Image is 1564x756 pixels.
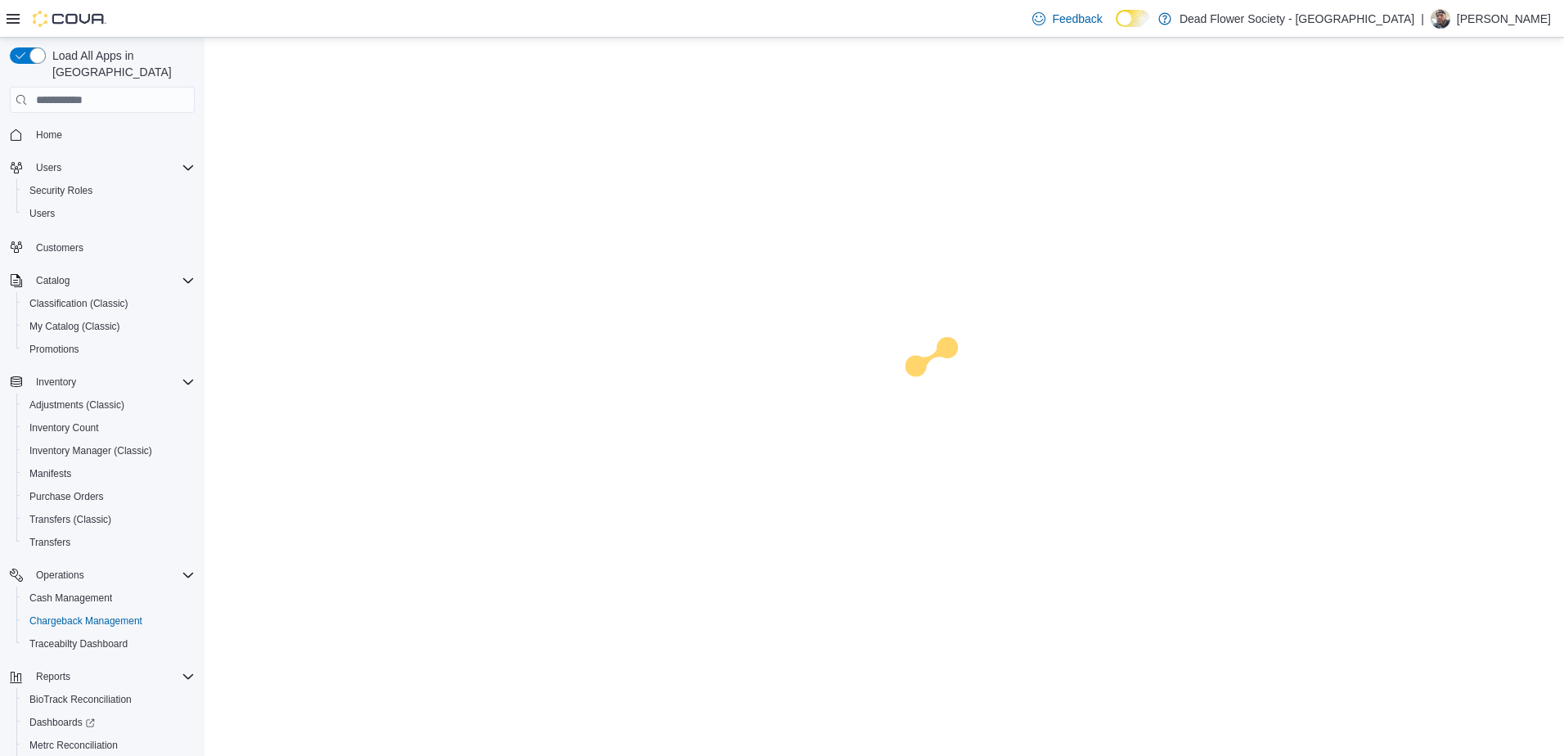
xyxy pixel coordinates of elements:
span: Security Roles [23,181,195,200]
button: Reports [3,665,201,688]
a: Users [23,204,61,223]
span: Users [29,207,55,220]
span: Security Roles [29,184,92,197]
button: Traceabilty Dashboard [16,632,201,655]
button: Inventory [3,371,201,394]
button: Users [29,158,68,178]
a: Customers [29,238,90,258]
p: [PERSON_NAME] [1457,9,1551,29]
button: Adjustments (Classic) [16,394,201,416]
input: Dark Mode [1116,10,1150,27]
a: Inventory Manager (Classic) [23,441,159,461]
a: My Catalog (Classic) [23,317,127,336]
button: Cash Management [16,587,201,610]
a: Transfers [23,533,77,552]
button: Home [3,123,201,146]
span: BioTrack Reconciliation [29,693,132,706]
span: Manifests [23,464,195,484]
a: Traceabilty Dashboard [23,634,134,654]
span: Cash Management [23,588,195,608]
span: Reports [29,667,195,686]
span: Cash Management [29,592,112,605]
a: Dashboards [23,713,101,732]
span: Dashboards [23,713,195,732]
button: Operations [3,564,201,587]
a: Transfers (Classic) [23,510,118,529]
a: Dashboards [16,711,201,734]
a: Chargeback Management [23,611,149,631]
span: Users [29,158,195,178]
span: Dark Mode [1116,27,1117,28]
span: Chargeback Management [23,611,195,631]
span: Transfers (Classic) [29,513,111,526]
button: Security Roles [16,179,201,202]
span: Manifests [29,467,71,480]
span: Promotions [23,340,195,359]
span: Inventory [36,376,76,389]
a: Inventory Count [23,418,106,438]
button: Transfers (Classic) [16,508,201,531]
a: Cash Management [23,588,119,608]
span: Operations [29,565,195,585]
button: Chargeback Management [16,610,201,632]
button: Users [16,202,201,225]
button: Customers [3,235,201,259]
a: Metrc Reconciliation [23,736,124,755]
span: Load All Apps in [GEOGRAPHIC_DATA] [46,47,195,80]
span: Home [36,128,62,142]
button: Catalog [29,271,76,290]
a: Adjustments (Classic) [23,395,131,415]
span: Customers [29,236,195,257]
span: Metrc Reconciliation [23,736,195,755]
a: Classification (Classic) [23,294,135,313]
button: Classification (Classic) [16,292,201,315]
span: Transfers (Classic) [23,510,195,529]
span: Purchase Orders [29,490,104,503]
button: Inventory [29,372,83,392]
span: Inventory Count [29,421,99,434]
span: Adjustments (Classic) [29,398,124,412]
span: Inventory Count [23,418,195,438]
a: Promotions [23,340,86,359]
button: Manifests [16,462,201,485]
span: Inventory [29,372,195,392]
span: Chargeback Management [29,614,142,628]
span: My Catalog (Classic) [29,320,120,333]
span: Traceabilty Dashboard [29,637,128,650]
a: Feedback [1026,2,1108,35]
span: Inventory Manager (Classic) [23,441,195,461]
a: BioTrack Reconciliation [23,690,138,709]
button: Reports [29,667,77,686]
span: Catalog [36,274,70,287]
a: Manifests [23,464,78,484]
button: Operations [29,565,91,585]
img: Cova [33,11,106,27]
span: Transfers [23,533,195,552]
span: Users [36,161,61,174]
button: Inventory Manager (Classic) [16,439,201,462]
span: Home [29,124,195,145]
span: Catalog [29,271,195,290]
span: Operations [36,569,84,582]
span: Users [23,204,195,223]
span: Transfers [29,536,70,549]
button: Catalog [3,269,201,292]
span: Customers [36,241,83,254]
span: Metrc Reconciliation [29,739,118,752]
button: BioTrack Reconciliation [16,688,201,711]
span: Purchase Orders [23,487,195,506]
span: Classification (Classic) [23,294,195,313]
a: Security Roles [23,181,99,200]
span: Adjustments (Classic) [23,395,195,415]
span: Feedback [1052,11,1102,27]
button: My Catalog (Classic) [16,315,201,338]
a: Purchase Orders [23,487,110,506]
p: | [1421,9,1424,29]
span: Reports [36,670,70,683]
img: cova-loader [884,325,1007,448]
button: Purchase Orders [16,485,201,508]
span: Promotions [29,343,79,356]
a: Home [29,125,69,145]
span: BioTrack Reconciliation [23,690,195,709]
span: My Catalog (Classic) [23,317,195,336]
